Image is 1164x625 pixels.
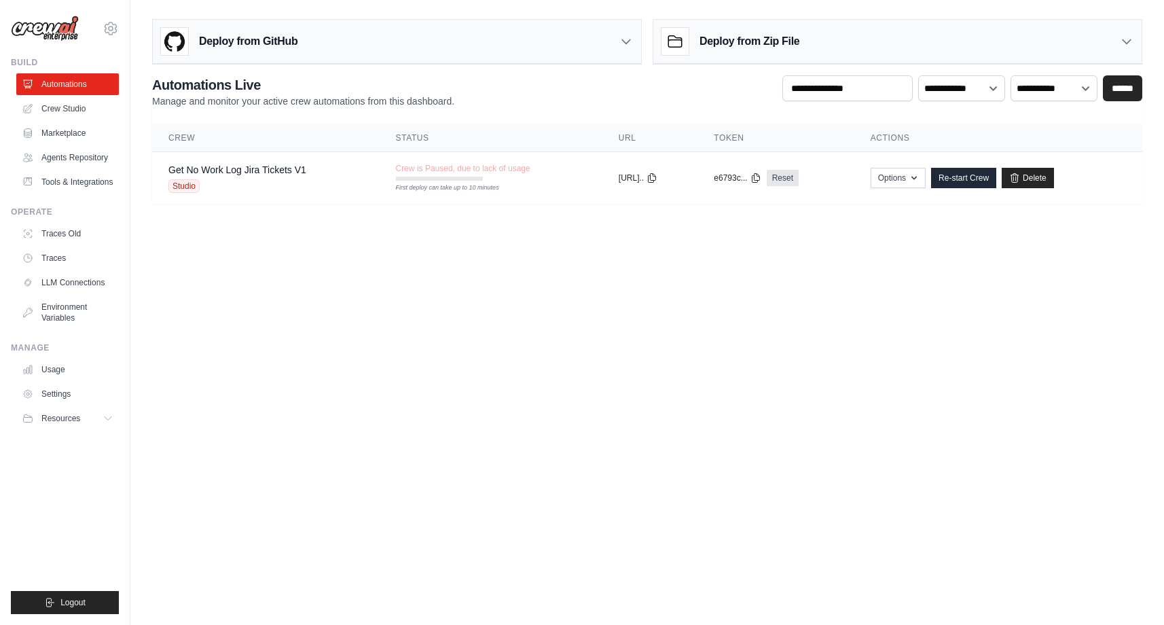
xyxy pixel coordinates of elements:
button: Resources [16,408,119,429]
th: Token [697,124,854,152]
th: Crew [152,124,380,152]
th: Actions [854,124,1142,152]
span: Logout [60,597,86,608]
h2: Automations Live [152,75,454,94]
span: Crew is Paused, due to lack of usage [396,163,530,174]
a: Traces Old [16,223,119,245]
p: Manage and monitor your active crew automations from this dashboard. [152,94,454,108]
h3: Deploy from Zip File [699,33,799,50]
img: GitHub Logo [161,28,188,55]
a: Tools & Integrations [16,171,119,193]
a: Settings [16,383,119,405]
div: Manage [11,342,119,353]
button: Logout [11,591,119,614]
div: Operate [11,207,119,217]
a: Marketplace [16,122,119,144]
a: LLM Connections [16,272,119,293]
h3: Deploy from GitHub [199,33,297,50]
a: Traces [16,247,119,269]
a: Delete [1002,168,1054,188]
a: Agents Repository [16,147,119,168]
button: Options [871,168,926,188]
a: Get No Work Log Jira Tickets V1 [168,164,306,175]
a: Automations [16,73,119,95]
a: Usage [16,359,119,380]
a: Reset [767,170,799,186]
a: Environment Variables [16,296,119,329]
a: Crew Studio [16,98,119,120]
img: Logo [11,16,79,41]
th: URL [602,124,698,152]
div: First deploy can take up to 10 minutes [396,183,483,193]
button: e6793c... [714,173,761,183]
span: Studio [168,179,200,193]
a: Re-start Crew [931,168,996,188]
th: Status [380,124,602,152]
span: Resources [41,413,80,424]
div: Build [11,57,119,68]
